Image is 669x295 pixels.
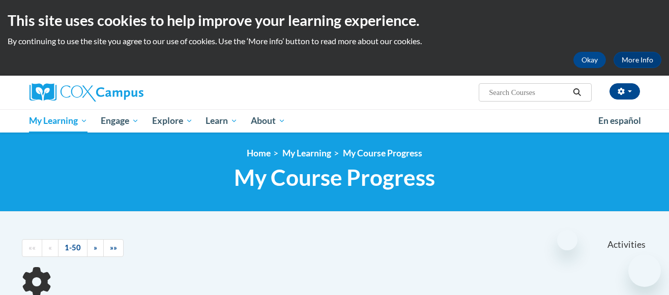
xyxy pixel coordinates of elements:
a: My Course Progress [343,148,422,158]
iframe: Close message [557,230,577,250]
div: Main menu [14,109,655,133]
a: Home [247,148,271,158]
span: »» [110,243,117,252]
a: About [244,109,292,133]
span: En español [598,115,641,126]
span: My Learning [29,115,88,127]
a: My Learning [23,109,95,133]
span: Explore [152,115,193,127]
a: 1-50 [58,239,88,257]
a: Cox Campus [30,83,223,102]
span: » [94,243,97,252]
span: Engage [101,115,139,127]
a: Previous [42,239,59,257]
span: Learn [206,115,238,127]
iframe: Button to launch messaging window [628,254,661,287]
a: Explore [146,109,199,133]
a: More Info [614,52,661,68]
input: Search Courses [488,86,569,99]
a: Engage [94,109,146,133]
img: Cox Campus [30,83,143,102]
span: « [48,243,52,252]
span: My Course Progress [234,164,435,191]
a: End [103,239,124,257]
a: Begining [22,239,42,257]
button: Search [569,86,585,99]
a: En español [592,110,648,132]
span: About [251,115,285,127]
button: Okay [573,52,606,68]
a: Learn [199,109,244,133]
button: Account Settings [609,83,640,100]
h2: This site uses cookies to help improve your learning experience. [8,10,661,30]
p: By continuing to use the site you agree to our use of cookies. Use the ‘More info’ button to read... [8,36,661,47]
a: My Learning [282,148,331,158]
a: Next [87,239,104,257]
span: «« [28,243,36,252]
